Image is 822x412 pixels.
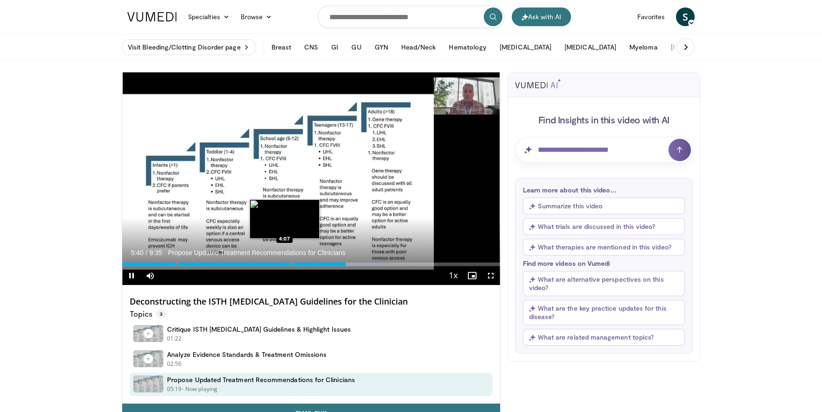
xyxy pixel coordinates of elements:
video-js: Video Player [122,72,500,285]
button: Breast [266,38,297,57]
button: GU [346,38,367,57]
button: What are alternative perspectives on this video? [523,271,685,296]
input: Search topics, interventions [318,6,504,28]
input: Question for AI [515,137,693,163]
button: What are related management topics? [523,329,685,346]
button: What therapies are mentioned in this video? [523,239,685,256]
span: 5:40 [131,249,143,256]
button: GI [326,38,344,57]
p: - Now playing [182,385,218,393]
button: Hematology [443,38,492,57]
img: vumedi-ai-logo.svg [515,79,561,88]
h4: Propose Updated Treatment Recommendations for Clinicians [167,376,355,384]
p: Learn more about this video... [523,186,685,194]
button: Ask with AI [512,7,571,26]
button: Fullscreen [481,266,500,285]
a: Specialties [182,7,235,26]
h4: Find Insights in this video with AI [515,114,693,126]
div: Progress Bar [122,263,500,266]
a: Visit Bleeding/Clotting Disorder page [122,39,256,55]
p: Find more videos on Vumedi [523,259,685,267]
button: [MEDICAL_DATA] [665,38,728,57]
p: 01:22 [167,334,182,343]
h4: Critique ISTH [MEDICAL_DATA] Guidelines & Highlight Issues [167,325,351,334]
span: / [146,249,147,256]
h4: Analyze Evidence Standards & Treatment Omissions [167,350,327,359]
button: What are the key practice updates for this disease? [523,300,685,325]
p: Topics [130,309,166,319]
button: Head/Neck [396,38,442,57]
button: What trials are discussed in this video? [523,218,685,235]
button: GYN [369,38,394,57]
button: Mute [141,266,160,285]
button: Pause [122,266,141,285]
button: [MEDICAL_DATA] [559,38,622,57]
a: Favorites [632,7,670,26]
button: Playback Rate [444,266,463,285]
p: 05:19 [167,385,182,393]
img: image.jpeg [250,199,320,239]
button: CNS [299,38,324,57]
p: 02:56 [167,360,182,368]
button: Myeloma [624,38,663,57]
h4: Deconstructing the ISTH [MEDICAL_DATA] Guidelines for the Clinician [130,297,493,307]
span: 9:35 [149,249,162,256]
button: Enable picture-in-picture mode [463,266,481,285]
span: 3 [156,309,166,319]
span: Propose Updated Treatment Recommendations for Clinicians [168,249,346,257]
button: [MEDICAL_DATA] [494,38,557,57]
button: Summarize this video [523,198,685,214]
a: S [676,7,695,26]
a: Browse [235,7,278,26]
img: VuMedi Logo [127,12,177,21]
